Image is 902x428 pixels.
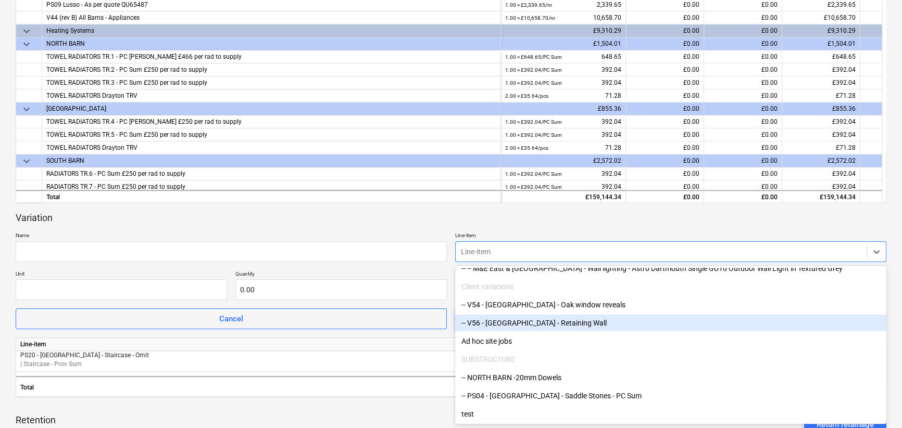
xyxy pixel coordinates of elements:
p: PS20 - [GEOGRAPHIC_DATA] - Staircase - Omit [20,351,499,360]
div: £0.00 [704,50,782,63]
div: -- V54 - North Barn - Oak window reveals [455,296,886,313]
div: £0.00 [704,128,782,141]
div: 392.04 [505,167,621,180]
iframe: Chat Widget [850,378,902,428]
div: SUBSTRUCTURE [455,351,886,368]
div: RADIATORS TR.6 - PC Sum £250 per rad to supply [46,167,496,180]
div: Total [16,376,504,397]
p: Quantity [235,270,447,279]
div: Total [42,190,501,203]
div: £0.00 [626,50,704,63]
div: £2,572.02 [501,154,626,167]
div: £0.00 [704,37,782,50]
div: £0.00 [626,190,704,203]
div: TOWEL RADIATORS TR.4 - PC Sum £250 per rad to supply [46,115,496,128]
div: £0.00 [626,24,704,37]
div: 392.04 [505,76,621,89]
div: -- PS04 - North Barn - Saddle Stones - PC Sum [455,387,886,404]
small: 1.00 × £2,339.65 / nr [505,2,552,8]
div: £0.00 [704,102,782,115]
div: £392.04 [782,167,860,180]
div: £0.00 [704,76,782,89]
div: EAST BARN [46,102,496,115]
small: 1.00 × £648.65 / PC Sum [505,54,562,60]
div: Client variations [455,278,886,295]
div: £392.04 [782,128,860,141]
small: 1.00 × £392.04 / PC Sum [505,184,562,190]
div: £159,144.34 [782,190,860,203]
div: £0.00 [704,167,782,180]
div: test [455,406,886,422]
div: £392.04 [782,180,860,193]
span: keyboard_arrow_down [20,25,33,37]
div: £9,310.29 [501,24,626,37]
div: £0.00 [626,141,704,154]
span: keyboard_arrow_down [20,103,33,115]
button: Cancel [16,308,447,329]
div: SOUTH BARN [46,154,496,167]
div: 392.04 [505,128,621,141]
p: Unit [16,270,227,279]
div: £0.00 [704,190,782,203]
div: £0.00 [626,180,704,193]
div: £159,144.34 [501,190,626,203]
p: Line-item [455,232,886,241]
small: 1.00 × £392.04 / PC Sum [505,67,562,73]
div: 392.04 [505,63,621,76]
div: £0.00 [626,154,704,167]
div: 71.28 [505,89,621,102]
div: RADIATORS TR.7 - PC Sum £250 per rad to supply [46,180,496,193]
small: 2.00 × £35.64 / pcs [505,145,548,151]
div: £0.00 [626,167,704,180]
div: £71.28 [782,89,860,102]
div: Ad hoc site jobs [455,333,886,349]
div: £0.00 [704,115,782,128]
div: £0.00 [626,128,704,141]
div: £392.04 [782,63,860,76]
div: £0.00 [626,115,704,128]
div: 392.04 [505,115,621,128]
div: TOWEL RADIATORS TR.1 - PC Sum £466 per rad to supply [46,50,496,63]
small: 1.00 × £392.04 / PC Sum [505,119,562,125]
div: TOWEL RADIATORS TR.5 - PC Sum £250 per rad to supply [46,128,496,141]
small: 1.00 × £392.04 / PC Sum [505,171,562,177]
div: £0.00 [626,63,704,76]
div: V44 (rev B) All Barns - Appliances [46,11,496,24]
div: £0.00 [704,63,782,76]
div: Line-item [16,338,504,351]
div: Heating Systems [46,24,496,37]
small: 1.00 × £10,658.70 / nr [505,15,555,21]
div: TOWEL RADIATORS Drayton TRV [46,141,496,154]
div: £648.65 [782,50,860,63]
div: £392.04 [782,115,860,128]
div: -- NORTH BARN -20mm Dowels [455,369,886,386]
div: TOWEL RADIATORS Drayton TRV [46,89,496,102]
div: -- PS04 - [GEOGRAPHIC_DATA] - Saddle Stones - PC Sum [455,387,886,404]
div: £71.28 [782,141,860,154]
div: £0.00 [704,24,782,37]
small: 1.00 × £392.04 / PC Sum [505,132,562,138]
div: £1,504.01 [501,37,626,50]
p: Variation [16,212,53,224]
div: -- V56 - South Barn - Retaining Wall [455,315,886,331]
div: -- -- M&E East & South Barns - Wall lighting - Astro Dartmouth Single GU10 Outdoor Wall Light in ... [455,260,886,277]
div: 648.65 [505,50,621,63]
div: £0.00 [704,154,782,167]
small: 2.00 × £35.64 / pcs [505,93,548,99]
div: £9,310.29 [782,24,860,37]
div: 392.04 [505,180,621,193]
div: £0.00 [704,89,782,102]
div: £0.00 [704,141,782,154]
div: TOWEL RADIATORS TR.2 - PC Sum £250 per rad to supply [46,63,496,76]
div: £855.36 [501,102,626,115]
div: Cancel [219,312,243,326]
span: keyboard_arrow_down [20,38,33,50]
div: £855.36 [782,102,860,115]
small: 1.00 × £392.04 / PC Sum [505,80,562,86]
div: £0.00 [626,37,704,50]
